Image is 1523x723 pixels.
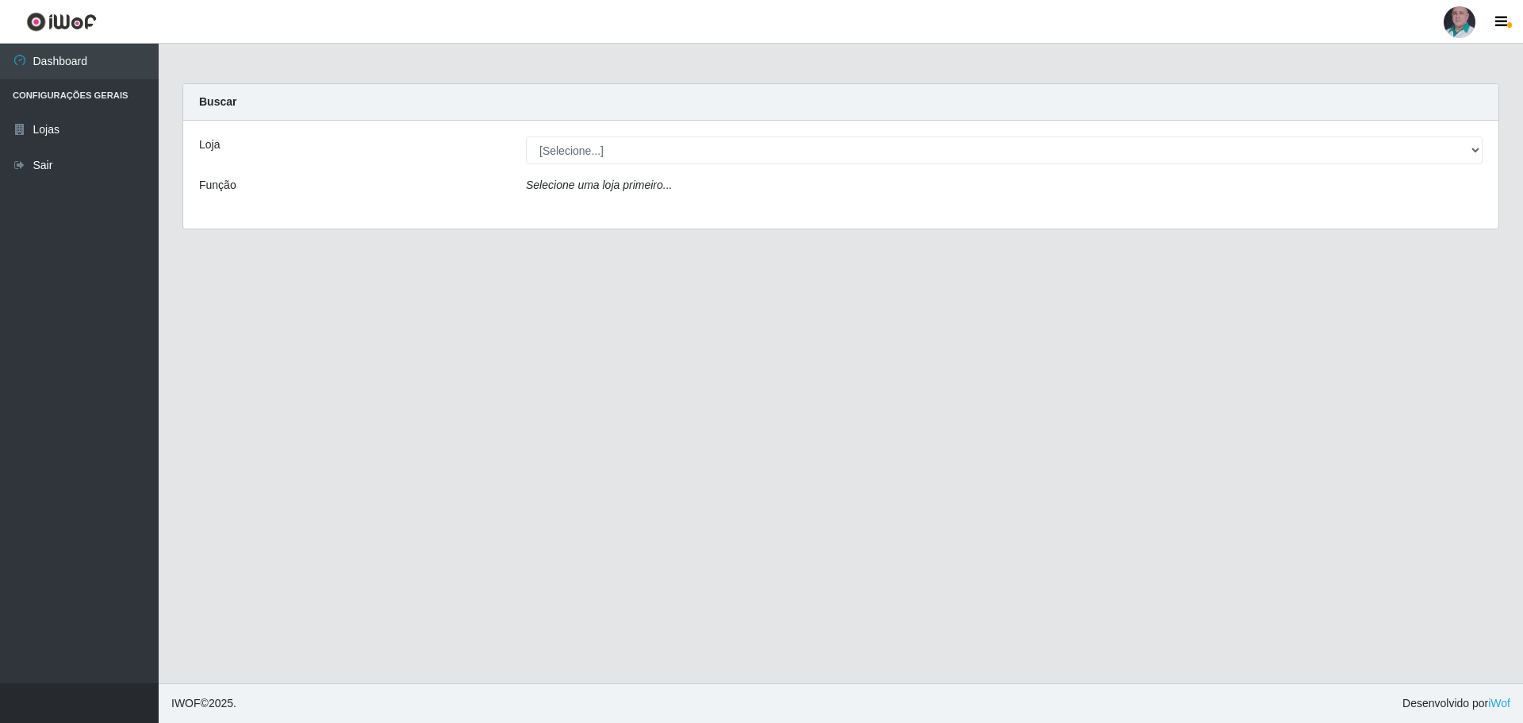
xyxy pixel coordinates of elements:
[171,695,236,712] span: © 2025 .
[171,697,201,710] span: IWOF
[26,12,97,32] img: CoreUI Logo
[1488,697,1510,710] a: iWof
[199,95,236,108] strong: Buscar
[199,137,220,153] label: Loja
[526,179,672,191] i: Selecione uma loja primeiro...
[1402,695,1510,712] span: Desenvolvido por
[199,177,236,194] label: Função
